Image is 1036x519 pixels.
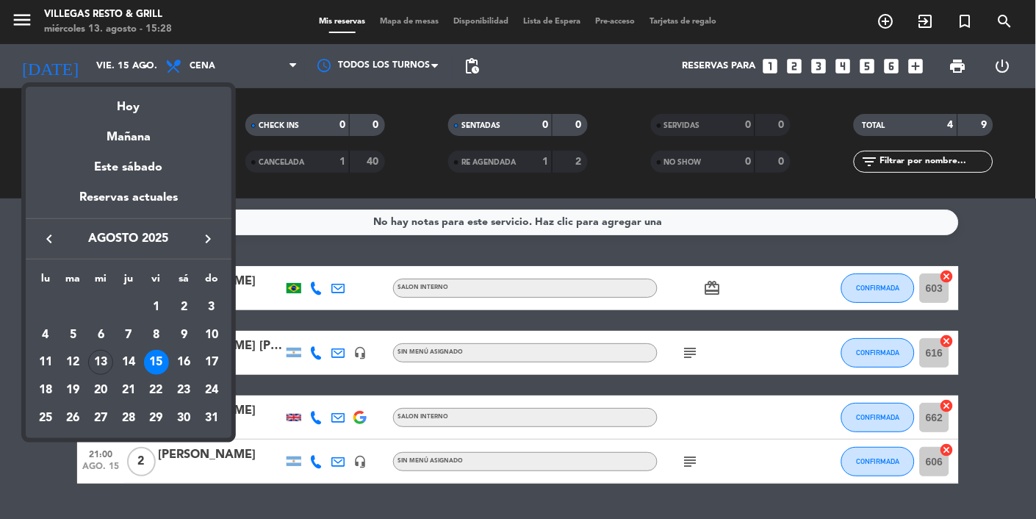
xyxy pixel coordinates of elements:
div: 31 [199,406,224,431]
td: 7 de agosto de 2025 [115,321,143,349]
div: 11 [33,350,58,375]
td: 29 de agosto de 2025 [143,404,170,432]
div: 15 [144,350,169,375]
td: 16 de agosto de 2025 [170,348,198,376]
div: 12 [61,350,86,375]
td: 18 de agosto de 2025 [32,376,60,404]
td: 28 de agosto de 2025 [115,404,143,432]
th: miércoles [87,271,115,293]
td: 5 de agosto de 2025 [60,321,87,349]
th: martes [60,271,87,293]
div: 3 [199,295,224,320]
td: 14 de agosto de 2025 [115,348,143,376]
td: 22 de agosto de 2025 [143,376,170,404]
td: 21 de agosto de 2025 [115,376,143,404]
td: 8 de agosto de 2025 [143,321,170,349]
div: 18 [33,378,58,403]
td: 23 de agosto de 2025 [170,376,198,404]
div: 24 [199,378,224,403]
div: 27 [88,406,113,431]
div: 6 [88,323,113,348]
td: 12 de agosto de 2025 [60,348,87,376]
div: 1 [144,295,169,320]
td: 24 de agosto de 2025 [198,376,226,404]
th: viernes [143,271,170,293]
span: agosto 2025 [62,229,195,248]
div: 25 [33,406,58,431]
td: 3 de agosto de 2025 [198,293,226,321]
td: 30 de agosto de 2025 [170,404,198,432]
td: 10 de agosto de 2025 [198,321,226,349]
button: keyboard_arrow_right [195,229,221,248]
td: 4 de agosto de 2025 [32,321,60,349]
td: 9 de agosto de 2025 [170,321,198,349]
td: 27 de agosto de 2025 [87,404,115,432]
div: Este sábado [26,147,231,188]
div: Mañana [26,117,231,147]
div: 30 [171,406,196,431]
div: Reservas actuales [26,188,231,218]
i: keyboard_arrow_left [40,230,58,248]
div: 19 [61,378,86,403]
td: 25 de agosto de 2025 [32,404,60,432]
td: 19 de agosto de 2025 [60,376,87,404]
div: 28 [116,406,141,431]
div: 20 [88,378,113,403]
div: 9 [171,323,196,348]
td: 31 de agosto de 2025 [198,404,226,432]
td: 15 de agosto de 2025 [143,348,170,376]
div: 8 [144,323,169,348]
div: Hoy [26,87,231,117]
th: jueves [115,271,143,293]
div: 29 [144,406,169,431]
td: 26 de agosto de 2025 [60,404,87,432]
th: lunes [32,271,60,293]
div: 21 [116,378,141,403]
td: 1 de agosto de 2025 [143,293,170,321]
td: 11 de agosto de 2025 [32,348,60,376]
div: 14 [116,350,141,375]
div: 2 [171,295,196,320]
td: 17 de agosto de 2025 [198,348,226,376]
div: 23 [171,378,196,403]
div: 26 [61,406,86,431]
td: 6 de agosto de 2025 [87,321,115,349]
div: 22 [144,378,169,403]
th: domingo [198,271,226,293]
td: 20 de agosto de 2025 [87,376,115,404]
td: 2 de agosto de 2025 [170,293,198,321]
td: AGO. [32,293,143,321]
div: 10 [199,323,224,348]
button: keyboard_arrow_left [36,229,62,248]
div: 5 [61,323,86,348]
div: 16 [171,350,196,375]
div: 4 [33,323,58,348]
div: 17 [199,350,224,375]
div: 13 [88,350,113,375]
div: 7 [116,323,141,348]
td: 13 de agosto de 2025 [87,348,115,376]
i: keyboard_arrow_right [199,230,217,248]
th: sábado [170,271,198,293]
